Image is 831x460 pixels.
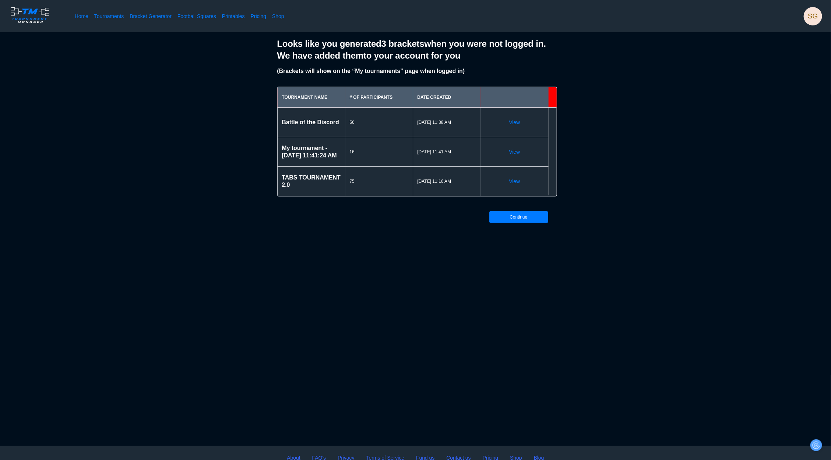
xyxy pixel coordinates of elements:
a: View [509,148,520,156]
img: logo.ffa97a18e3bf2c7d.png [9,6,51,24]
div: shannon gallegos [804,7,822,25]
a: Pricing [251,13,266,20]
a: Shop [272,13,284,20]
span: 03/18/2025 11:38 AM [418,119,476,125]
div: # of Participants [350,94,409,100]
a: View [509,119,520,126]
a: Football Squares [177,13,216,20]
span: 56 [350,119,409,125]
h2: (Brackets will show on the “My tournaments” page when logged in) [277,67,554,75]
div: Date Created [418,94,476,100]
a: Printables [222,13,245,20]
span: 75 [350,178,409,184]
a: Home [75,13,88,20]
a: Tournaments [94,13,124,20]
span: 03/18/2025 11:41 AM [418,149,476,155]
a: View [509,178,520,185]
h2: Battle of the Discord [282,119,339,126]
h2: Looks like you generated 3 brackets when you were not logged in. We have added them to your accou... [277,38,554,62]
h2: TABS TOURNAMENT 2.0 [282,174,341,189]
button: SG [804,7,822,25]
span: 09/20/2025 11:16 AM [418,178,476,184]
span: 16 [350,149,409,155]
h2: My tournament - [DATE] 11:41:24 AM [282,144,341,159]
a: Bracket Generator [130,13,172,20]
button: Continue [489,211,548,223]
div: Tournament Name [282,94,341,100]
